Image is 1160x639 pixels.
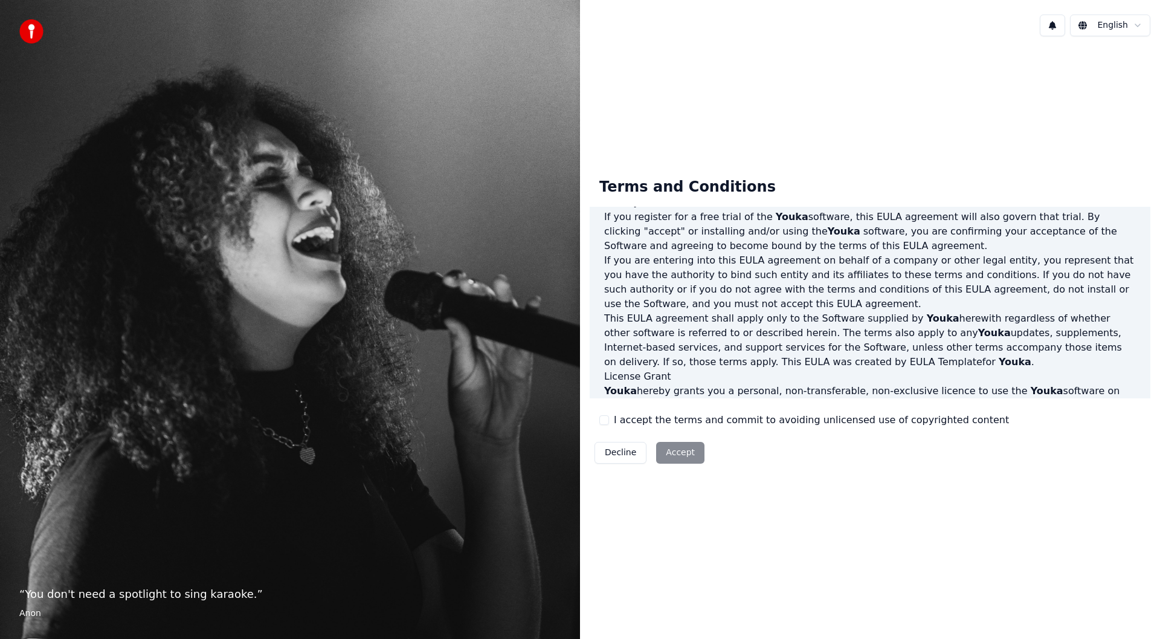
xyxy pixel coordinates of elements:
button: Decline [594,442,646,464]
img: youka [19,19,43,44]
span: Youka [999,356,1031,368]
p: hereby grants you a personal, non-transferable, non-exclusive licence to use the software on your... [604,384,1136,413]
div: Terms and Conditions [590,168,785,207]
span: Youka [1031,385,1063,397]
a: EULA Template [910,356,982,368]
p: If you register for a free trial of the software, this EULA agreement will also govern that trial... [604,210,1136,253]
span: Youka [776,211,808,222]
span: Youka [604,385,637,397]
p: “ You don't need a spotlight to sing karaoke. ” [19,586,561,603]
h3: License Grant [604,369,1136,384]
span: Youka [828,225,860,237]
p: This EULA agreement shall apply only to the Software supplied by herewith regardless of whether o... [604,311,1136,369]
label: I accept the terms and commit to avoiding unlicensed use of copyrighted content [614,413,1009,427]
span: Youka [978,327,1011,339]
p: If you are entering into this EULA agreement on behalf of a company or other legal entity, you re... [604,253,1136,311]
span: Youka [927,313,959,324]
footer: Anon [19,608,561,620]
